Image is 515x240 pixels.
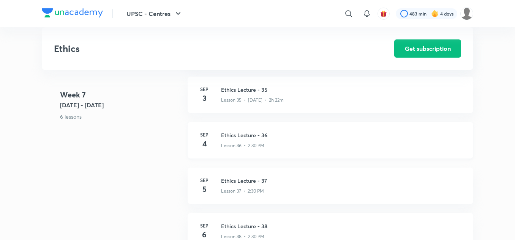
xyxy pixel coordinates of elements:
p: Lesson 37 • 2:30 PM [221,188,264,195]
h3: Ethics [54,43,351,54]
h4: Week 7 [60,89,182,100]
h6: Sep [197,222,212,229]
a: Sep3Ethics Lecture - 35Lesson 35 • [DATE] • 2h 22m [188,77,473,122]
h6: Sep [197,177,212,184]
a: Sep5Ethics Lecture - 37Lesson 37 • 2:30 PM [188,168,473,213]
button: avatar [378,8,390,20]
a: Sep4Ethics Lecture - 36Lesson 36 • 2:30 PM [188,122,473,168]
h3: Ethics Lecture - 37 [221,177,464,185]
h6: Sep [197,86,212,93]
img: Company Logo [42,8,103,17]
button: UPSC - Centres [122,6,187,21]
p: 6 lessons [60,113,182,121]
h3: Ethics Lecture - 36 [221,131,464,139]
img: amit tripathi [460,7,473,20]
p: Lesson 35 • [DATE] • 2h 22m [221,97,284,104]
img: streak [431,10,439,17]
h3: Ethics Lecture - 35 [221,86,464,94]
h4: 4 [197,138,212,149]
img: avatar [380,10,387,17]
h3: Ethics Lecture - 38 [221,222,464,230]
a: Company Logo [42,8,103,19]
p: Lesson 38 • 2:30 PM [221,233,264,240]
button: Get subscription [394,39,461,58]
p: Lesson 36 • 2:30 PM [221,142,264,149]
h5: [DATE] - [DATE] [60,100,182,110]
h4: 3 [197,93,212,104]
h4: 5 [197,184,212,195]
h6: Sep [197,131,212,138]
